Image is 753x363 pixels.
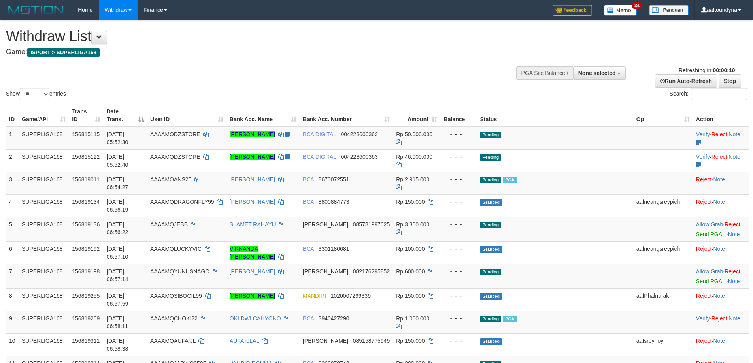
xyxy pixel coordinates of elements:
[19,104,69,127] th: Game/API: activate to sort column ascending
[303,315,314,322] span: BCA
[693,104,749,127] th: Action
[696,199,712,205] a: Reject
[696,268,723,275] a: Allow Grab
[230,131,275,137] a: [PERSON_NAME]
[443,267,474,275] div: - - -
[480,269,501,275] span: Pending
[230,154,275,160] a: [PERSON_NAME]
[728,231,740,237] a: Note
[150,246,202,252] span: AAAAMQLUCKYVIC
[107,268,128,282] span: [DATE] 06:57:14
[303,246,314,252] span: BCA
[633,104,693,127] th: Op: activate to sort column ascending
[713,199,725,205] a: Note
[6,48,494,56] h4: Game:
[632,2,642,9] span: 34
[693,333,749,356] td: ·
[480,132,501,138] span: Pending
[728,315,740,322] a: Note
[396,338,425,344] span: Rp 150.000
[107,221,128,235] span: [DATE] 06:56:22
[72,176,100,182] span: 156819011
[19,333,69,356] td: SUPERLIGA168
[6,194,19,217] td: 4
[670,88,747,100] label: Search:
[19,311,69,333] td: SUPERLIGA168
[107,315,128,329] span: [DATE] 06:58:11
[19,127,69,150] td: SUPERLIGA168
[503,316,517,322] span: Marked by aafnonsreyleab
[713,293,725,299] a: Note
[396,293,425,299] span: Rp 150.000
[679,67,735,73] span: Refreshing in:
[480,246,502,253] span: Grabbed
[20,88,49,100] select: Showentries
[480,177,501,183] span: Pending
[147,104,226,127] th: User ID: activate to sort column ascending
[713,246,725,252] a: Note
[6,217,19,241] td: 5
[19,288,69,311] td: SUPERLIGA168
[150,315,198,322] span: AAAAMQCHOKI22
[303,221,348,228] span: [PERSON_NAME]
[107,176,128,190] span: [DATE] 06:54:27
[6,311,19,333] td: 9
[396,131,432,137] span: Rp 50.000.000
[341,131,377,137] span: Copy 004223600363 to clipboard
[396,176,429,182] span: Rp 2.915.000
[6,127,19,150] td: 1
[319,199,349,205] span: Copy 8800884773 to clipboard
[443,130,474,138] div: - - -
[331,293,371,299] span: Copy 1020007299339 to clipboard
[443,198,474,206] div: - - -
[693,217,749,241] td: ·
[230,338,259,344] a: AUFA IJLAL
[300,104,393,127] th: Bank Acc. Number: activate to sort column ascending
[72,338,100,344] span: 156819311
[150,131,200,137] span: AAAAMQDZSTORE
[393,104,440,127] th: Amount: activate to sort column ascending
[725,268,740,275] a: Reject
[303,154,336,160] span: BCA DIGITAL
[713,338,725,344] a: Note
[303,199,314,205] span: BCA
[150,338,196,344] span: AAAAMQAUFAIJL
[396,221,429,228] span: Rp 3.300.000
[713,176,725,182] a: Note
[693,194,749,217] td: ·
[230,315,281,322] a: OKI DWI CAHYONO
[728,278,740,284] a: Note
[711,154,727,160] a: Reject
[516,66,573,80] div: PGA Site Balance /
[633,194,693,217] td: aafneangsreypich
[303,338,348,344] span: [PERSON_NAME]
[696,231,722,237] a: Send PGA
[69,104,103,127] th: Trans ID: activate to sort column ascending
[230,293,275,299] a: [PERSON_NAME]
[353,221,390,228] span: Copy 085781997625 to clipboard
[503,177,517,183] span: Marked by aafnonsreyleab
[341,154,377,160] span: Copy 004223600363 to clipboard
[553,5,592,16] img: Feedback.jpg
[150,154,200,160] span: AAAAMQDZSTORE
[696,154,710,160] a: Verify
[480,338,502,345] span: Grabbed
[27,48,100,57] span: ISPORT > SUPERLIGA168
[443,220,474,228] div: - - -
[6,88,66,100] label: Show entries
[480,316,501,322] span: Pending
[604,5,637,16] img: Button%20Memo.svg
[396,315,429,322] span: Rp 1.000.000
[696,268,725,275] span: ·
[150,268,209,275] span: AAAAMQYUNUSNAGO
[107,338,128,352] span: [DATE] 06:58:38
[104,104,147,127] th: Date Trans.: activate to sort column descending
[693,311,749,333] td: · ·
[693,241,749,264] td: ·
[696,246,712,252] a: Reject
[6,28,494,44] h1: Withdraw List
[713,67,735,73] strong: 00:00:10
[230,268,275,275] a: [PERSON_NAME]
[150,199,214,205] span: AAAAMQDRAGONFLY99
[19,172,69,194] td: SUPERLIGA168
